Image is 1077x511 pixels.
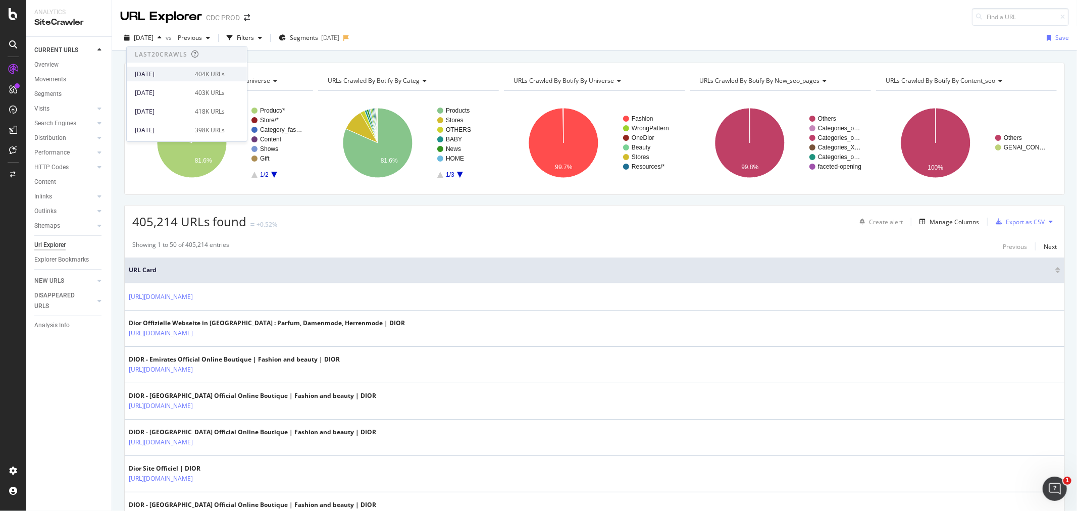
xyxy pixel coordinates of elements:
text: HOME [446,155,464,162]
text: Others [818,115,836,122]
div: Dior Offizielle Webseite in [GEOGRAPHIC_DATA] : Parfum, Damenmode, Herrenmode | DIOR [129,319,405,328]
h4: URLs Crawled By Botify By content_seo [884,73,1048,89]
text: 81.6% [381,157,398,164]
text: 1/3 [446,171,454,178]
text: Others [1004,134,1022,141]
div: Dior Site Officiel | DIOR [129,464,237,473]
button: Filters [223,30,266,46]
div: Overview [34,60,59,70]
h4: URLs Crawled By Botify By universe [511,73,676,89]
span: 1 [1063,477,1071,485]
button: Export as CSV [992,214,1045,230]
div: Manage Columns [930,218,979,226]
div: Previous [1003,242,1027,251]
a: DISAPPEARED URLS [34,290,94,312]
text: OTHERS [446,126,471,133]
a: Outlinks [34,206,94,217]
a: [URL][DOMAIN_NAME] [129,437,193,447]
div: Visits [34,104,49,114]
button: Manage Columns [915,216,979,228]
div: 403K URLs [195,88,225,97]
div: NEW URLS [34,276,64,286]
div: Create alert [869,218,903,226]
div: 404K URLs [195,70,225,79]
div: Sitemaps [34,221,60,231]
div: [DATE] [135,107,189,116]
div: DIOR - [GEOGRAPHIC_DATA] Official Online Boutique | Fashion and beauty | DIOR [129,500,376,509]
div: Analysis Info [34,320,70,331]
input: Find a URL [972,8,1069,26]
a: Segments [34,89,105,99]
div: Filters [237,33,254,42]
span: URLs Crawled By Botify By new_seo_pages [700,76,820,85]
a: [URL][DOMAIN_NAME] [129,328,193,338]
text: Fashion [632,115,653,122]
text: Product/* [260,107,285,114]
span: URLs Crawled By Botify By content_seo [886,76,996,85]
div: A chart. [504,99,685,187]
div: DISAPPEARED URLS [34,290,85,312]
button: Previous [174,30,214,46]
a: HTTP Codes [34,162,94,173]
span: 405,214 URLs found [132,213,246,230]
div: Next [1044,242,1057,251]
a: Content [34,177,105,187]
text: WrongPattern [632,125,669,132]
a: Analysis Info [34,320,105,331]
a: Search Engines [34,118,94,129]
div: URL Explorer [120,8,202,25]
div: Export as CSV [1006,218,1045,226]
div: Search Engines [34,118,76,129]
text: News [446,145,461,152]
text: Categories_X… [818,144,861,151]
span: Segments [290,33,318,42]
div: Distribution [34,133,66,143]
button: Segments[DATE] [275,30,343,46]
div: arrow-right-arrow-left [244,14,250,21]
text: Categories_o… [818,154,860,161]
text: Shows [260,145,278,152]
text: Categories_o… [818,134,860,141]
button: Create alert [855,214,903,230]
span: vs [166,33,174,42]
a: Url Explorer [34,240,105,250]
div: A chart. [876,99,1057,187]
text: OneDior [632,134,654,141]
text: Category_fas… [260,126,302,133]
a: Distribution [34,133,94,143]
a: [URL][DOMAIN_NAME] [129,474,193,484]
div: 418K URLs [195,107,225,116]
text: Stores [446,117,464,124]
div: Content [34,177,56,187]
div: 398K URLs [195,126,225,135]
button: [DATE] [120,30,166,46]
a: [URL][DOMAIN_NAME] [129,401,193,411]
h4: URLs Crawled By Botify By new_seo_pages [698,73,862,89]
span: URLs Crawled By Botify By categ [328,76,420,85]
text: Products [446,107,470,114]
text: 99.8% [741,164,758,171]
svg: A chart. [690,99,871,187]
text: GENAI_CON… [1004,144,1046,151]
div: DIOR - Emirates Official Online Boutique | Fashion and beauty | DIOR [129,355,340,364]
svg: A chart. [132,99,313,187]
text: Categories_o… [818,125,860,132]
a: [URL][DOMAIN_NAME] [129,365,193,375]
div: CDC PROD [206,13,240,23]
span: 2025 May. 16th [134,33,153,42]
div: [DATE] [135,126,189,135]
a: Explorer Bookmarks [34,254,105,265]
iframe: Intercom live chat [1043,477,1067,501]
div: Save [1055,33,1069,42]
svg: A chart. [318,99,499,187]
text: 99.7% [555,164,573,171]
text: Beauty [632,144,650,151]
a: Movements [34,74,105,85]
text: Store/* [260,117,279,124]
text: 100% [928,164,943,171]
a: Sitemaps [34,221,94,231]
div: [DATE] [321,33,339,42]
div: SiteCrawler [34,17,104,28]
